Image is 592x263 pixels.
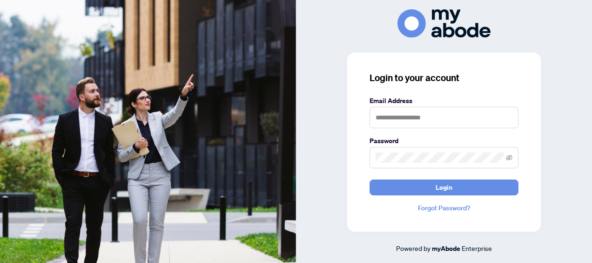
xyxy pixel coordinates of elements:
[432,243,460,254] a: myAbode
[370,180,518,195] button: Login
[370,71,518,84] h3: Login to your account
[397,9,491,38] img: ma-logo
[370,96,518,106] label: Email Address
[436,180,452,195] span: Login
[396,244,431,252] span: Powered by
[506,154,512,161] span: eye-invisible
[370,203,518,213] a: Forgot Password?
[370,136,518,146] label: Password
[462,244,492,252] span: Enterprise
